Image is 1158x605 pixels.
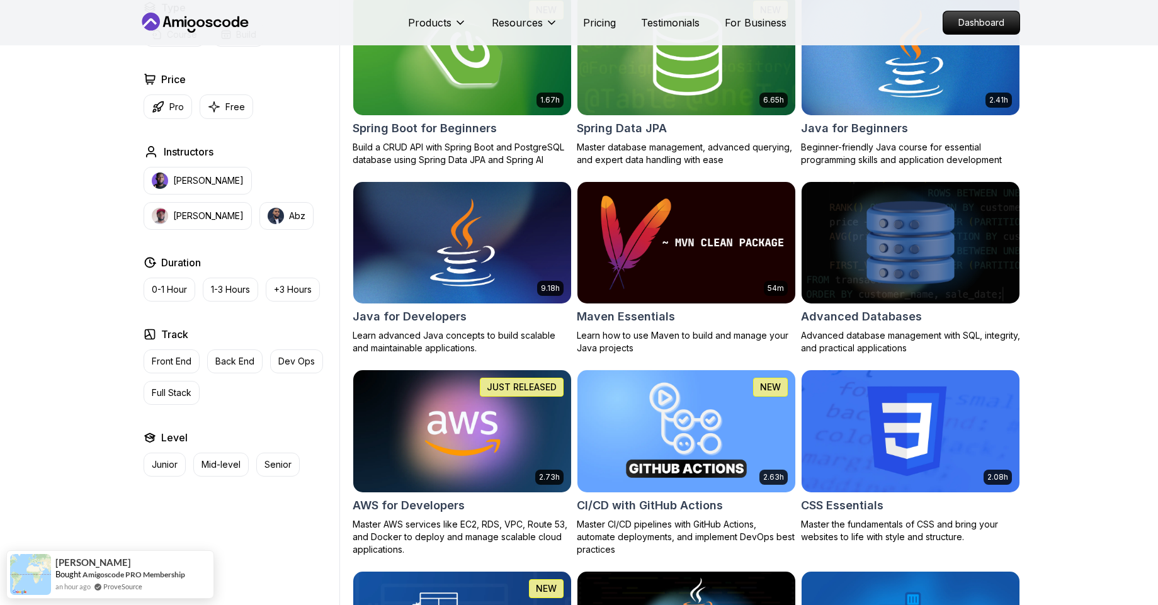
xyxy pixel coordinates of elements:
p: 2.08h [987,472,1008,482]
img: Maven Essentials card [577,182,795,304]
p: Pro [169,101,184,113]
p: [PERSON_NAME] [173,210,244,222]
p: Front End [152,355,191,368]
button: +3 Hours [266,278,320,302]
button: Full Stack [144,381,200,405]
button: 0-1 Hour [144,278,195,302]
p: Master CI/CD pipelines with GitHub Actions, automate deployments, and implement DevOps best pract... [577,518,796,556]
img: CSS Essentials card [802,370,1019,492]
p: JUST RELEASED [487,381,557,393]
button: Resources [492,15,558,40]
span: an hour ago [55,581,91,592]
span: Bought [55,569,81,579]
button: Senior [256,453,300,477]
button: instructor img[PERSON_NAME] [144,202,252,230]
a: Dashboard [943,11,1020,35]
p: Master database management, advanced querying, and expert data handling with ease [577,141,796,166]
p: 2.41h [989,95,1008,105]
p: Master AWS services like EC2, RDS, VPC, Route 53, and Docker to deploy and manage scalable cloud ... [353,518,572,556]
p: Learn how to use Maven to build and manage your Java projects [577,329,796,354]
img: instructor img [268,208,284,224]
h2: Maven Essentials [577,308,675,325]
h2: Java for Beginners [801,120,908,137]
p: Mid-level [202,458,241,471]
p: Beginner-friendly Java course for essential programming skills and application development [801,141,1020,166]
p: Resources [492,15,543,30]
a: Advanced Databases cardAdvanced DatabasesAdvanced database management with SQL, integrity, and pr... [801,181,1020,355]
p: 1-3 Hours [211,283,250,296]
p: +3 Hours [274,283,312,296]
p: 2.63h [763,472,784,482]
img: Java for Developers card [353,182,571,304]
h2: Level [161,430,188,445]
p: Junior [152,458,178,471]
button: Pro [144,94,192,119]
p: Senior [264,458,292,471]
a: Pricing [583,15,616,30]
a: Amigoscode PRO Membership [82,570,185,579]
img: CI/CD with GitHub Actions card [577,370,795,492]
a: ProveSource [103,581,142,592]
button: Mid-level [193,453,249,477]
button: 1-3 Hours [203,278,258,302]
h2: CSS Essentials [801,497,883,514]
p: Master the fundamentals of CSS and bring your websites to life with style and structure. [801,518,1020,543]
p: Back End [215,355,254,368]
h2: Spring Data JPA [577,120,667,137]
p: Learn advanced Java concepts to build scalable and maintainable applications. [353,329,572,354]
h2: Price [161,72,186,87]
p: 0-1 Hour [152,283,187,296]
button: Junior [144,453,186,477]
h2: Track [161,327,188,342]
h2: Java for Developers [353,308,467,325]
span: [PERSON_NAME] [55,557,131,568]
p: [PERSON_NAME] [173,174,244,187]
a: AWS for Developers card2.73hJUST RELEASEDAWS for DevelopersMaster AWS services like EC2, RDS, VPC... [353,370,572,556]
a: Java for Developers card9.18hJava for DevelopersLearn advanced Java concepts to build scalable an... [353,181,572,355]
img: instructor img [152,208,168,224]
img: AWS for Developers card [353,370,571,492]
p: 1.67h [540,95,560,105]
h2: Instructors [164,144,213,159]
button: Dev Ops [270,349,323,373]
p: 9.18h [541,283,560,293]
h2: CI/CD with GitHub Actions [577,497,723,514]
img: instructor img [152,172,168,189]
p: 2.73h [539,472,560,482]
p: Dashboard [943,11,1019,34]
img: provesource social proof notification image [10,554,51,595]
button: Back End [207,349,263,373]
p: 54m [768,283,784,293]
p: Free [225,101,245,113]
button: instructor imgAbz [259,202,314,230]
button: Front End [144,349,200,373]
p: NEW [760,381,781,393]
p: 6.65h [763,95,784,105]
button: instructor img[PERSON_NAME] [144,167,252,195]
a: CI/CD with GitHub Actions card2.63hNEWCI/CD with GitHub ActionsMaster CI/CD pipelines with GitHub... [577,370,796,556]
p: Dev Ops [278,355,315,368]
img: Advanced Databases card [802,182,1019,304]
h2: Advanced Databases [801,308,922,325]
a: Testimonials [641,15,700,30]
p: NEW [536,582,557,595]
h2: Duration [161,255,201,270]
a: Maven Essentials card54mMaven EssentialsLearn how to use Maven to build and manage your Java proj... [577,181,796,355]
p: Full Stack [152,387,191,399]
p: Abz [289,210,305,222]
h2: Spring Boot for Beginners [353,120,497,137]
a: For Business [725,15,786,30]
p: Build a CRUD API with Spring Boot and PostgreSQL database using Spring Data JPA and Spring AI [353,141,572,166]
button: Products [408,15,467,40]
a: CSS Essentials card2.08hCSS EssentialsMaster the fundamentals of CSS and bring your websites to l... [801,370,1020,543]
button: Free [200,94,253,119]
p: Advanced database management with SQL, integrity, and practical applications [801,329,1020,354]
h2: AWS for Developers [353,497,465,514]
p: Products [408,15,451,30]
